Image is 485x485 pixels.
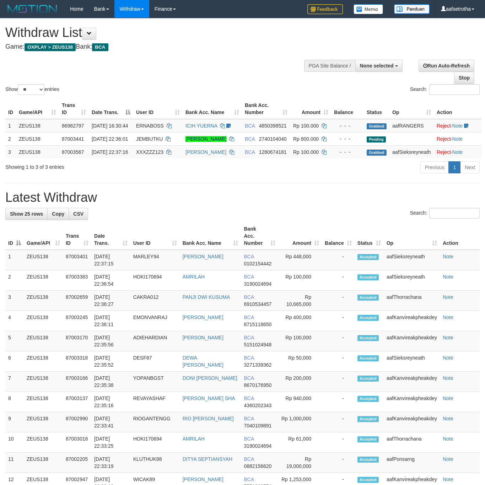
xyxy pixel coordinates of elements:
td: [DATE] 22:35:52 [91,351,130,372]
td: aafPonsarng [384,453,440,473]
td: aafSieksreyneath [384,270,440,291]
td: aafKanvireakpheakdey [384,331,440,351]
span: Accepted [357,355,379,361]
td: ZEUS138 [24,270,63,291]
th: Status: activate to sort column ascending [355,222,384,250]
span: BCA [244,294,254,300]
img: panduan.png [394,4,430,14]
span: Copy 3190024694 to clipboard [244,443,271,449]
span: Accepted [357,436,379,442]
span: Copy 6910534457 to clipboard [244,301,271,307]
td: [DATE] 22:35:16 [91,392,130,412]
td: [DATE] 22:33:19 [91,453,130,473]
a: ICIH YUERNA [185,123,217,129]
td: [DATE] 22:33:25 [91,432,130,453]
a: Show 25 rows [5,208,48,220]
img: MOTION_logo.png [5,4,59,14]
button: None selected [355,60,403,72]
td: [DATE] 22:35:38 [91,372,130,392]
td: 87002659 [63,291,91,311]
td: MARLEY94 [130,250,180,270]
select: Showentries [18,84,44,95]
a: CSV [69,208,88,220]
span: 87003567 [62,149,84,155]
td: ZEUS138 [24,250,63,270]
th: Bank Acc. Name: activate to sort column ascending [183,99,242,119]
td: - [322,311,355,331]
td: aafSieksreyneath [389,145,434,158]
th: Balance: activate to sort column ascending [322,222,355,250]
span: [DATE] 22:37:16 [92,149,128,155]
th: Trans ID: activate to sort column ascending [63,222,91,250]
th: Amount: activate to sort column ascending [278,222,322,250]
td: · [434,119,481,133]
span: Copy 3190024694 to clipboard [244,281,271,287]
a: Copy [47,208,69,220]
td: ZEUS138 [24,291,63,311]
td: 87003401 [63,250,91,270]
td: aafRANGERS [389,119,434,133]
td: YOPANBGST [130,372,180,392]
td: 3 [5,145,16,158]
a: Note [443,456,453,462]
td: [DATE] 22:35:56 [91,331,130,351]
span: BCA [244,395,254,401]
td: [DATE] 22:37:15 [91,250,130,270]
th: Date Trans.: activate to sort column descending [89,99,133,119]
th: ID: activate to sort column descending [5,222,24,250]
label: Search: [410,84,480,95]
a: 1 [448,161,460,173]
span: Accepted [357,335,379,341]
th: Game/API: activate to sort column ascending [24,222,63,250]
td: Rp 940,000 [278,392,322,412]
div: Showing 1 to 3 of 3 entries [5,161,197,171]
td: 6 [5,351,24,372]
span: Accepted [357,457,379,463]
td: ZEUS138 [24,331,63,351]
td: ZEUS138 [24,392,63,412]
td: ZEUS138 [16,119,59,133]
span: BCA [244,456,254,462]
span: Copy 2740104040 to clipboard [259,136,287,142]
td: 2 [5,132,16,145]
td: - [322,412,355,432]
td: 87003018 [63,432,91,453]
td: aafKanvireakpheakdey [384,372,440,392]
a: DITYA SEPTIANSYAH [183,456,232,462]
td: aafThorrachana [384,432,440,453]
a: Note [443,274,453,280]
a: Note [443,416,453,421]
span: Copy 0882156620 to clipboard [244,463,271,469]
img: Feedback.jpg [307,4,343,14]
a: Note [443,375,453,381]
span: Grabbed [367,150,387,156]
th: Game/API: activate to sort column ascending [16,99,59,119]
a: AMRILAH [183,436,205,442]
td: - [322,432,355,453]
td: - [322,331,355,351]
span: 86982797 [62,123,84,129]
span: Rp 100.000 [293,149,319,155]
td: Rp 100,000 [278,270,322,291]
td: 4 [5,311,24,331]
td: 2 [5,270,24,291]
th: Trans ID: activate to sort column ascending [59,99,89,119]
td: 11 [5,453,24,473]
span: BCA [244,416,254,421]
td: aafThorrachana [384,291,440,311]
td: [DATE] 22:36:54 [91,270,130,291]
td: 87003170 [63,331,91,351]
th: Bank Acc. Number: activate to sort column ascending [242,99,290,119]
td: - [322,291,355,311]
td: aafKanvireakpheakdey [384,311,440,331]
label: Search: [410,208,480,219]
a: Next [460,161,480,173]
th: Action [440,222,480,250]
th: Op: activate to sort column ascending [384,222,440,250]
span: BCA [244,274,254,280]
span: Rp 800.000 [293,136,319,142]
td: aafKanvireakpheakdey [384,392,440,412]
td: Rp 200,000 [278,372,322,392]
span: BCA [244,476,254,482]
td: ZEUS138 [24,412,63,432]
